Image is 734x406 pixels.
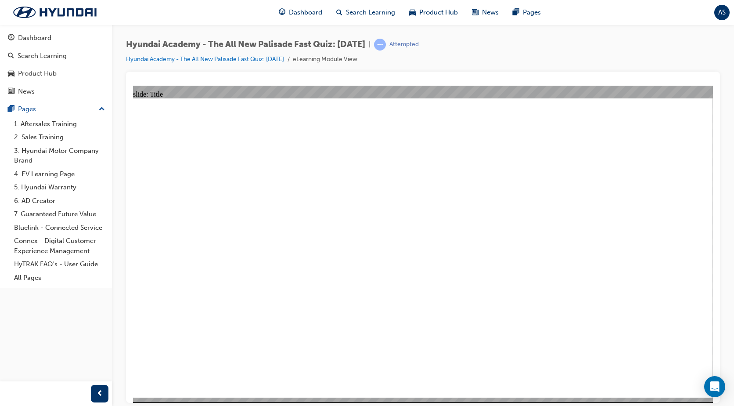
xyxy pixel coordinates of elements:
[11,181,108,194] a: 5. Hyundai Warranty
[11,144,108,167] a: 3. Hyundai Motor Company Brand
[11,271,108,285] a: All Pages
[4,28,108,101] button: DashboardSearch LearningProduct HubNews
[718,7,726,18] span: AS
[704,376,725,397] div: Open Intercom Messenger
[4,48,108,64] a: Search Learning
[4,30,108,46] a: Dashboard
[4,101,108,117] button: Pages
[346,7,395,18] span: Search Learning
[523,7,541,18] span: Pages
[289,7,322,18] span: Dashboard
[11,130,108,144] a: 2. Sales Training
[336,7,342,18] span: search-icon
[8,105,14,113] span: pages-icon
[18,87,35,97] div: News
[472,7,479,18] span: news-icon
[513,7,519,18] span: pages-icon
[8,70,14,78] span: car-icon
[374,39,386,51] span: learningRecordVerb_ATTEMPT-icon
[97,388,103,399] span: prev-icon
[126,40,365,50] span: Hyundai Academy - The All New Palisade Fast Quiz: [DATE]
[272,4,329,22] a: guage-iconDashboard
[99,104,105,115] span: up-icon
[11,221,108,235] a: Bluelink - Connected Service
[11,207,108,221] a: 7. Guaranteed Future Value
[506,4,548,22] a: pages-iconPages
[18,69,57,79] div: Product Hub
[11,117,108,131] a: 1. Aftersales Training
[18,51,67,61] div: Search Learning
[293,54,357,65] li: eLearning Module View
[389,40,419,49] div: Attempted
[8,52,14,60] span: search-icon
[369,40,371,50] span: |
[4,65,108,82] a: Product Hub
[482,7,499,18] span: News
[714,5,730,20] button: AS
[402,4,465,22] a: car-iconProduct Hub
[4,83,108,100] a: News
[465,4,506,22] a: news-iconNews
[329,4,402,22] a: search-iconSearch Learning
[18,104,36,114] div: Pages
[419,7,458,18] span: Product Hub
[4,3,105,22] img: Trak
[126,55,284,63] a: Hyundai Academy - The All New Palisade Fast Quiz: [DATE]
[8,34,14,42] span: guage-icon
[11,257,108,271] a: HyTRAK FAQ's - User Guide
[279,7,285,18] span: guage-icon
[11,234,108,257] a: Connex - Digital Customer Experience Management
[11,194,108,208] a: 6. AD Creator
[8,88,14,96] span: news-icon
[409,7,416,18] span: car-icon
[11,167,108,181] a: 4. EV Learning Page
[18,33,51,43] div: Dashboard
